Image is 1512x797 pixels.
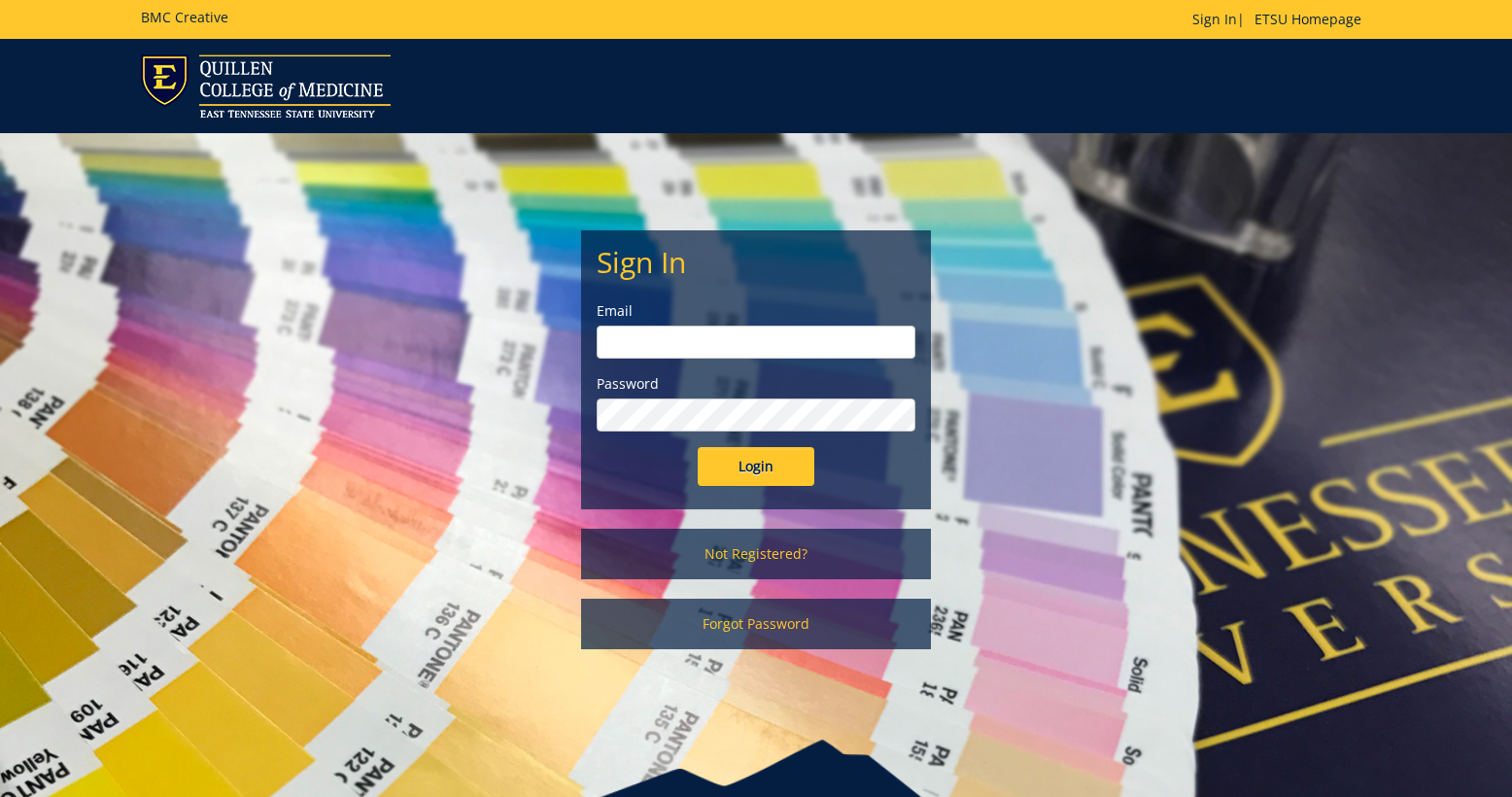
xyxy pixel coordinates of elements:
h2: Sign In [597,246,915,278]
img: ETSU logo [141,54,391,118]
input: Login [698,447,814,486]
a: ETSU Homepage [1245,10,1371,28]
p: | [1192,10,1371,29]
a: Not Registered? [581,529,931,579]
a: Sign In [1192,10,1237,28]
label: Email [597,301,915,321]
label: Password [597,374,915,394]
a: Forgot Password [581,599,931,649]
h5: BMC Creative [141,10,228,24]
